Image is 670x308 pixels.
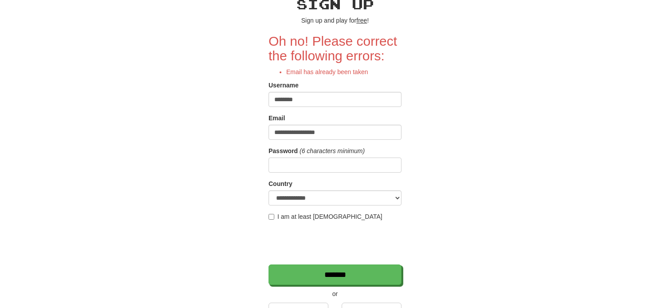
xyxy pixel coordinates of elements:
p: or [269,289,401,298]
label: I am at least [DEMOGRAPHIC_DATA] [269,212,382,221]
u: free [356,17,367,24]
label: Country [269,179,292,188]
label: Password [269,146,298,155]
label: Username [269,81,299,90]
h2: Oh no! Please correct the following errors: [269,34,401,63]
li: Email has already been taken [286,67,401,76]
label: Email [269,114,285,122]
p: Sign up and play for ! [269,16,401,25]
input: I am at least [DEMOGRAPHIC_DATA] [269,214,274,220]
iframe: reCAPTCHA [269,225,403,260]
em: (6 characters minimum) [300,147,365,154]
